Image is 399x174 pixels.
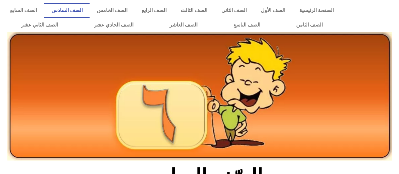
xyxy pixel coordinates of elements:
a: الصف الثالث [173,3,214,18]
a: الصف السادس [44,3,90,18]
a: الصف الأول [254,3,292,18]
a: الصفحة الرئيسية [292,3,341,18]
a: الصف الثاني عشر [3,18,76,32]
a: الصف الخامس [90,3,134,18]
a: الصف العاشر [152,18,215,32]
a: الصف الثاني [214,3,254,18]
a: الصف الحادي عشر [76,18,151,32]
a: الصف السابع [3,3,44,18]
a: الصف الثامن [278,18,341,32]
a: الصف الرابع [134,3,173,18]
a: الصف التاسع [215,18,278,32]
